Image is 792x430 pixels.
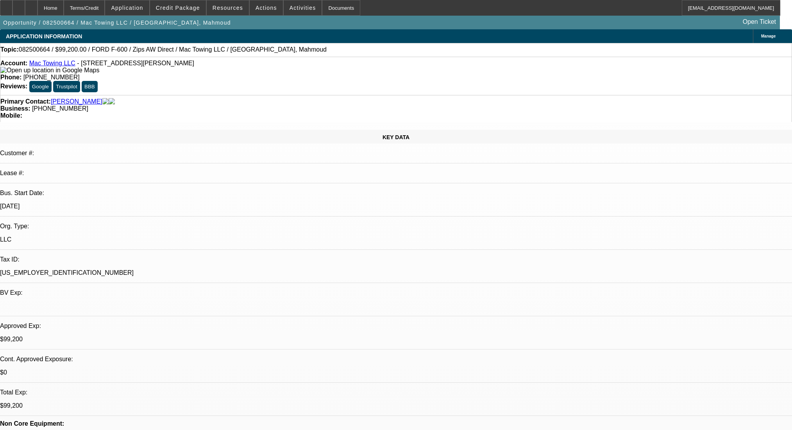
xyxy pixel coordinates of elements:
[383,134,409,140] span: KEY DATA
[250,0,283,15] button: Actions
[290,5,316,11] span: Activities
[740,15,779,29] a: Open Ticket
[150,0,206,15] button: Credit Package
[0,98,51,105] strong: Primary Contact:
[29,81,52,92] button: Google
[284,0,322,15] button: Activities
[29,60,75,66] a: Mac Towing LLC
[207,0,249,15] button: Resources
[761,34,776,38] span: Manage
[213,5,243,11] span: Resources
[0,67,99,74] img: Open up location in Google Maps
[0,105,30,112] strong: Business:
[51,98,102,105] a: [PERSON_NAME]
[102,98,109,105] img: facebook-icon.png
[32,105,88,112] span: [PHONE_NUMBER]
[105,0,149,15] button: Application
[23,74,80,81] span: [PHONE_NUMBER]
[0,46,19,53] strong: Topic:
[6,33,82,39] span: APPLICATION INFORMATION
[82,81,98,92] button: BBB
[109,98,115,105] img: linkedin-icon.png
[0,112,22,119] strong: Mobile:
[77,60,194,66] span: - [STREET_ADDRESS][PERSON_NAME]
[0,74,21,81] strong: Phone:
[0,60,27,66] strong: Account:
[0,83,27,90] strong: Reviews:
[256,5,277,11] span: Actions
[111,5,143,11] span: Application
[3,20,231,26] span: Opportunity / 082500664 / Mac Towing LLC / [GEOGRAPHIC_DATA], Mahmoud
[53,81,80,92] button: Trustpilot
[19,46,327,53] span: 082500664 / $99,200.00 / FORD F-600 / Zips AW Direct / Mac Towing LLC / [GEOGRAPHIC_DATA], Mahmoud
[0,67,99,73] a: View Google Maps
[156,5,200,11] span: Credit Package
